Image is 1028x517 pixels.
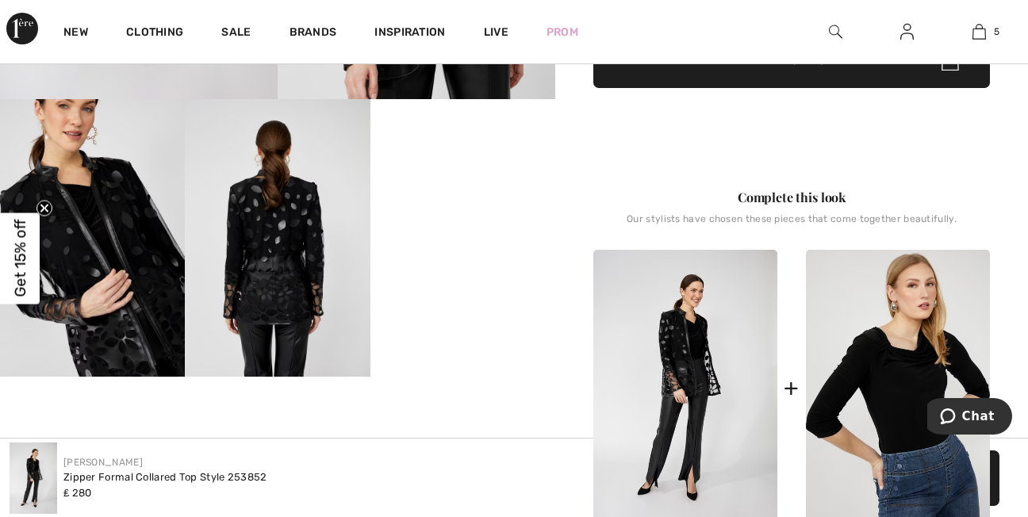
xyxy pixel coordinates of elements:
a: Sale [221,25,251,42]
img: Zipper Formal Collared Top Style 253852. 4 [185,99,370,377]
iframe: Opens a widget where you can chat to one of our agents [927,398,1012,438]
div: Complete this look [593,188,990,207]
div: Our stylists have chosen these pieces that come together beautifully. [593,213,990,237]
a: Clothing [126,25,183,42]
img: Zipper Formal Collared Top Style 253852 [10,442,57,514]
img: My Info [900,22,914,41]
span: Inspiration [374,25,445,42]
a: Prom [547,24,578,40]
a: [PERSON_NAME] [63,457,143,468]
img: search the website [829,22,842,41]
a: New [63,25,88,42]
a: Live [484,24,508,40]
a: 5 [944,22,1015,41]
a: Brands [290,25,337,42]
span: 5 [994,25,999,39]
img: 1ère Avenue [6,13,38,44]
button: Close teaser [36,201,52,216]
a: Sign In [888,22,926,42]
span: ₤ 280 [63,487,92,499]
span: Get 15% off [11,220,29,297]
img: My Bag [972,22,986,41]
div: Zipper Formal Collared Top Style 253852 [63,469,267,485]
video: Your browser does not support the video tag. [370,99,555,192]
div: + [784,370,799,406]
